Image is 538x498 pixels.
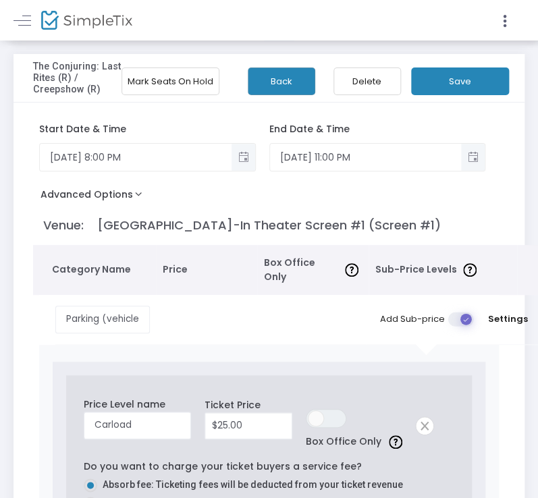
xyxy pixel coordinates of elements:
input: Select date & time [270,146,462,169]
button: Advanced Options [33,185,155,209]
span: Category Name [52,262,137,277]
input: Enter a category name [55,306,150,333]
button: Toggle popup [461,144,485,171]
button: Mark Seats On Hold [122,67,219,95]
label: Ticket Price [205,398,261,412]
button: Back [248,67,315,95]
label: Box Office Only [306,435,402,449]
input: Select date & time [40,146,232,169]
span: Sub-Price Levels [375,262,457,277]
span: Start Date & Time [39,122,126,136]
img: question-mark [463,263,477,277]
input: Enter a Price Level name [84,412,190,439]
h3: The Conjuring: Last Rites (R) / Creepshow (R) [33,61,128,95]
span: Price [163,262,250,277]
img: question-mark [345,263,358,277]
span: End Date & Time [269,122,350,136]
img: question-mark [389,435,402,449]
button: Save [411,67,509,95]
span: Box Office Only [264,256,339,284]
label: Price Level name [84,397,165,412]
button: Toggle popup [232,144,255,171]
span: Absorb fee: Ticketing fees will be deducted from your ticket revenue [103,479,402,490]
input: Price [205,413,292,439]
button: Delete [333,67,401,95]
label: Do you want to charge your ticket buyers a service fee? [84,460,361,474]
span: Settings [487,312,527,326]
p: Venue: [GEOGRAPHIC_DATA]-In Theater Screen #1 (Screen #1) [43,216,499,234]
